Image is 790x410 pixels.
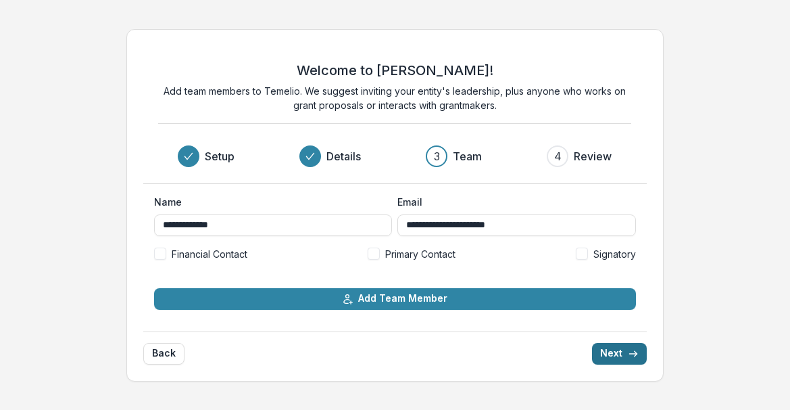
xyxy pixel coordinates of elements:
[397,195,628,209] label: Email
[592,343,647,365] button: Next
[297,62,493,78] h2: Welcome to [PERSON_NAME]!
[453,148,482,164] h3: Team
[158,84,631,112] p: Add team members to Temelio. We suggest inviting your entity's leadership, plus anyone who works ...
[434,148,440,164] div: 3
[178,145,612,167] div: Progress
[593,247,636,261] span: Signatory
[154,195,385,209] label: Name
[326,148,361,164] h3: Details
[385,247,455,261] span: Primary Contact
[154,288,637,310] button: Add Team Member
[172,247,247,261] span: Financial Contact
[205,148,234,164] h3: Setup
[554,148,562,164] div: 4
[574,148,612,164] h3: Review
[143,343,184,365] button: Back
